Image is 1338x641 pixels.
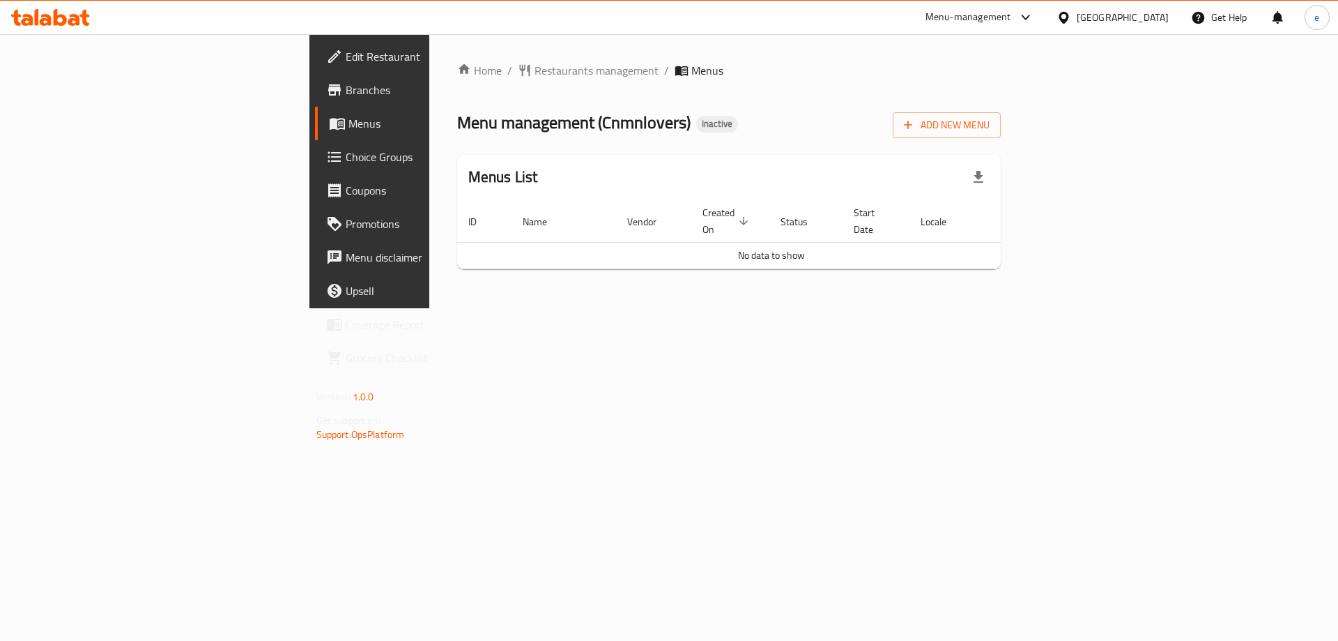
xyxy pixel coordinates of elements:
[346,82,522,98] span: Branches
[691,62,723,79] span: Menus
[457,200,1086,269] table: enhanced table
[627,213,675,230] span: Vendor
[696,116,738,133] div: Inactive
[346,48,522,65] span: Edit Restaurant
[921,213,964,230] span: Locale
[702,204,753,238] span: Created On
[315,174,533,207] a: Coupons
[518,62,659,79] a: Restaurants management
[780,213,826,230] span: Status
[696,118,738,130] span: Inactive
[738,246,805,264] span: No data to show
[353,388,374,406] span: 1.0.0
[535,62,659,79] span: Restaurants management
[962,160,995,194] div: Export file
[315,140,533,174] a: Choice Groups
[468,213,495,230] span: ID
[346,216,522,232] span: Promotions
[346,282,522,299] span: Upsell
[457,62,1001,79] nav: breadcrumb
[316,388,351,406] span: Version:
[893,112,1001,138] button: Add New Menu
[854,204,893,238] span: Start Date
[925,9,1011,26] div: Menu-management
[315,207,533,241] a: Promotions
[664,62,669,79] li: /
[315,241,533,274] a: Menu disclaimer
[346,149,522,165] span: Choice Groups
[468,167,538,188] h2: Menus List
[346,349,522,366] span: Grocery Checklist
[315,274,533,308] a: Upsell
[315,40,533,73] a: Edit Restaurant
[904,116,990,134] span: Add New Menu
[346,316,522,333] span: Coverage Report
[346,182,522,199] span: Coupons
[315,73,533,107] a: Branches
[1077,10,1169,25] div: [GEOGRAPHIC_DATA]
[1314,10,1319,25] span: e
[457,107,691,138] span: Menu management ( Cnmnlovers )
[315,341,533,375] a: Grocery Checklist
[523,213,565,230] span: Name
[316,412,380,430] span: Get support on:
[981,200,1086,243] th: Actions
[315,107,533,140] a: Menus
[316,425,405,444] a: Support.OpsPlatform
[346,249,522,266] span: Menu disclaimer
[315,308,533,341] a: Coverage Report
[348,115,522,132] span: Menus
